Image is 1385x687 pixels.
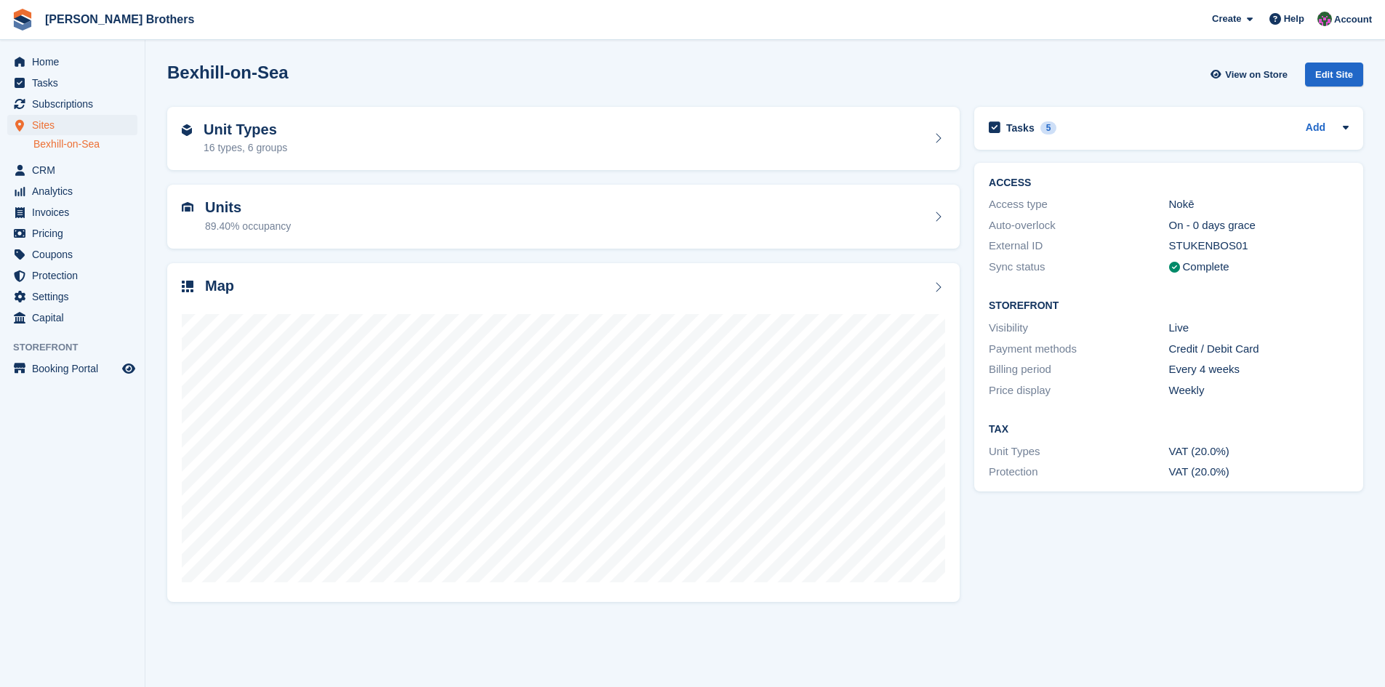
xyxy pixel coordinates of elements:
[1183,259,1229,276] div: Complete
[205,278,234,294] h2: Map
[1169,320,1349,337] div: Live
[32,244,119,265] span: Coupons
[120,360,137,377] a: Preview store
[989,300,1349,312] h2: Storefront
[1169,238,1349,254] div: STUKENBOS01
[1305,63,1363,87] div: Edit Site
[1169,341,1349,358] div: Credit / Debit Card
[167,263,960,603] a: Map
[989,424,1349,435] h2: Tax
[7,223,137,244] a: menu
[7,73,137,93] a: menu
[1305,63,1363,92] a: Edit Site
[1169,464,1349,481] div: VAT (20.0%)
[32,115,119,135] span: Sites
[32,73,119,93] span: Tasks
[7,286,137,307] a: menu
[32,223,119,244] span: Pricing
[1284,12,1304,26] span: Help
[989,217,1168,234] div: Auto-overlock
[1212,12,1241,26] span: Create
[167,63,289,82] h2: Bexhill-on-Sea
[7,115,137,135] a: menu
[989,320,1168,337] div: Visibility
[1317,12,1332,26] img: Nick Wright
[1208,63,1293,87] a: View on Store
[182,124,192,136] img: unit-type-icn-2b2737a686de81e16bb02015468b77c625bbabd49415b5ef34ead5e3b44a266d.svg
[989,443,1168,460] div: Unit Types
[7,244,137,265] a: menu
[989,361,1168,378] div: Billing period
[1169,217,1349,234] div: On - 0 days grace
[989,238,1168,254] div: External ID
[989,177,1349,189] h2: ACCESS
[32,286,119,307] span: Settings
[1006,121,1035,134] h2: Tasks
[7,181,137,201] a: menu
[1334,12,1372,27] span: Account
[1225,68,1288,82] span: View on Store
[32,52,119,72] span: Home
[205,219,291,234] div: 89.40% occupancy
[32,308,119,328] span: Capital
[1169,361,1349,378] div: Every 4 weeks
[989,196,1168,213] div: Access type
[7,94,137,114] a: menu
[989,259,1168,276] div: Sync status
[167,185,960,249] a: Units 89.40% occupancy
[1040,121,1057,134] div: 5
[204,140,287,156] div: 16 types, 6 groups
[7,52,137,72] a: menu
[989,382,1168,399] div: Price display
[13,340,145,355] span: Storefront
[7,202,137,222] a: menu
[12,9,33,31] img: stora-icon-8386f47178a22dfd0bd8f6a31ec36ba5ce8667c1dd55bd0f319d3a0aa187defe.svg
[32,160,119,180] span: CRM
[33,137,137,151] a: Bexhill-on-Sea
[7,358,137,379] a: menu
[1169,382,1349,399] div: Weekly
[7,265,137,286] a: menu
[32,202,119,222] span: Invoices
[32,181,119,201] span: Analytics
[39,7,200,31] a: [PERSON_NAME] Brothers
[32,94,119,114] span: Subscriptions
[32,265,119,286] span: Protection
[7,160,137,180] a: menu
[204,121,287,138] h2: Unit Types
[1306,120,1325,137] a: Add
[32,358,119,379] span: Booking Portal
[167,107,960,171] a: Unit Types 16 types, 6 groups
[205,199,291,216] h2: Units
[1169,196,1349,213] div: Nokē
[7,308,137,328] a: menu
[182,281,193,292] img: map-icn-33ee37083ee616e46c38cad1a60f524a97daa1e2b2c8c0bc3eb3415660979fc1.svg
[1169,443,1349,460] div: VAT (20.0%)
[182,202,193,212] img: unit-icn-7be61d7bf1b0ce9d3e12c5938cc71ed9869f7b940bace4675aadf7bd6d80202e.svg
[989,464,1168,481] div: Protection
[989,341,1168,358] div: Payment methods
